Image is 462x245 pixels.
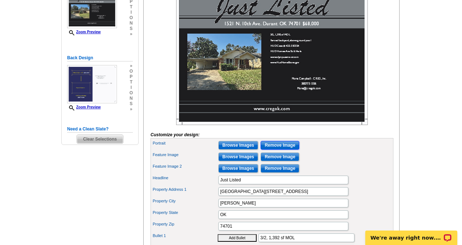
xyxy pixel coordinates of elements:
label: Portrait [153,140,218,146]
input: Browse Images [218,164,258,173]
span: o [130,69,133,74]
i: Customize your design: [151,132,200,137]
button: Add Bullet [218,234,257,242]
label: Property Zip [153,221,218,227]
img: Z18895664_00001_2.jpg [67,65,117,103]
input: Remove Image [261,141,299,150]
input: Remove Image [261,164,299,173]
span: s [130,26,133,31]
span: o [130,15,133,21]
label: Feature Image 2 [153,163,218,169]
a: Zoom Preview [67,105,101,109]
h5: Need a Clean Slate? [67,126,133,133]
label: Property Address 1 [153,186,218,193]
span: n [130,96,133,101]
span: n [130,21,133,26]
label: Bullet 1 [153,233,218,239]
input: Browse Images [218,141,258,150]
span: » [130,107,133,112]
span: o [130,90,133,96]
span: t [130,4,133,10]
a: Zoom Preview [67,30,101,34]
span: i [130,85,133,90]
span: » [130,63,133,69]
iframe: LiveChat chat widget [361,222,462,245]
span: t [130,79,133,85]
h5: Back Design [67,55,133,61]
span: Clear Selections [77,135,123,143]
label: Feature Image [153,152,218,158]
label: Headline [153,175,218,181]
span: s [130,101,133,107]
label: Property State [153,210,218,216]
span: i [130,10,133,15]
span: » [130,31,133,37]
input: Remove Image [261,152,299,161]
span: p [130,74,133,79]
label: Property City [153,198,218,204]
input: Browse Images [218,152,258,161]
